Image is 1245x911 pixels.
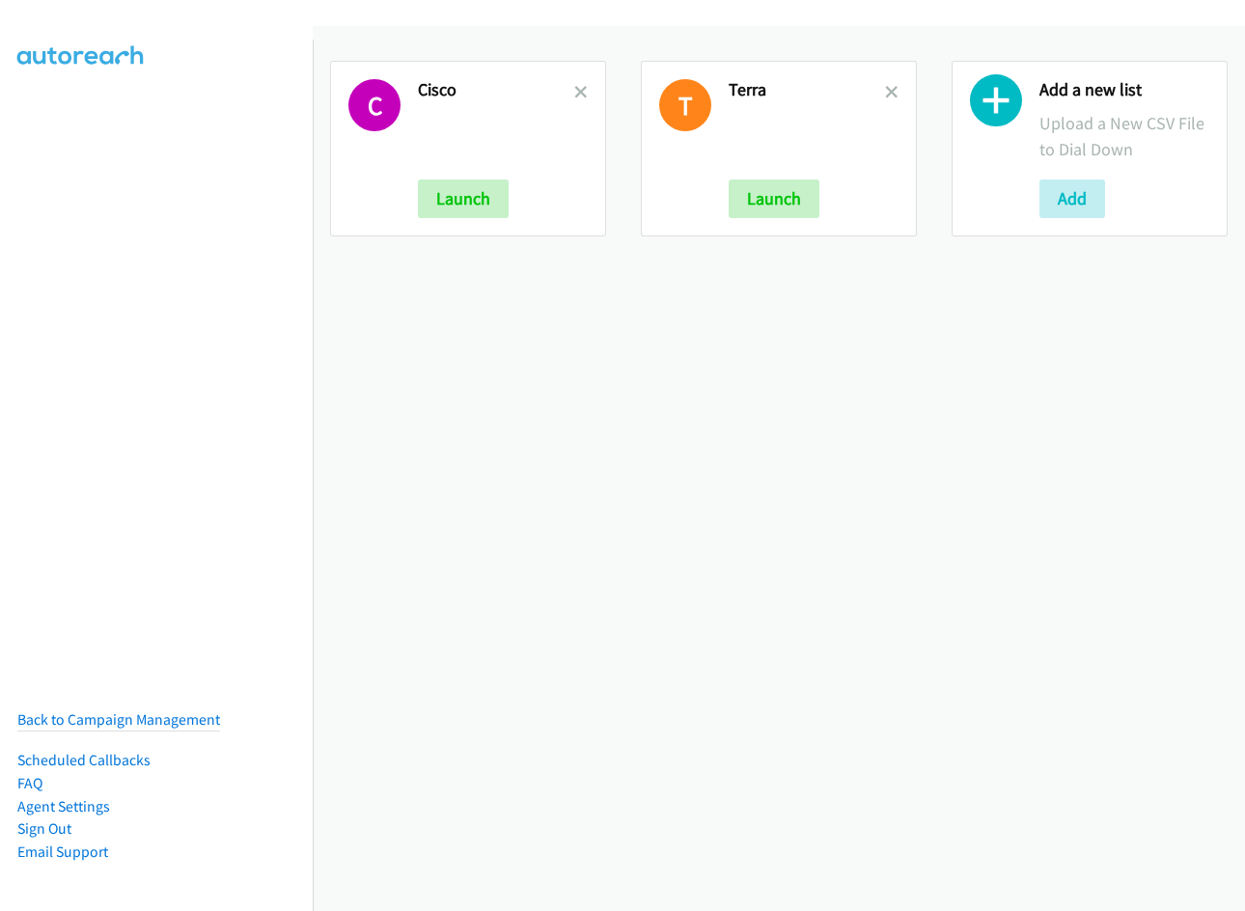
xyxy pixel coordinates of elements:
h2: Terra [729,79,885,101]
h1: T [659,79,711,131]
a: FAQ [17,774,42,792]
h2: Cisco [418,79,574,101]
h2: Add a new list [1039,79,1209,101]
p: Upload a New CSV File to Dial Down [1039,110,1209,162]
a: Back to Campaign Management [17,710,220,729]
a: Agent Settings [17,797,110,815]
a: Sign Out [17,819,71,838]
a: Email Support [17,842,108,861]
button: Launch [418,179,509,218]
button: Launch [729,179,819,218]
h1: C [348,79,401,131]
a: Scheduled Callbacks [17,751,151,769]
button: Add [1039,179,1105,218]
